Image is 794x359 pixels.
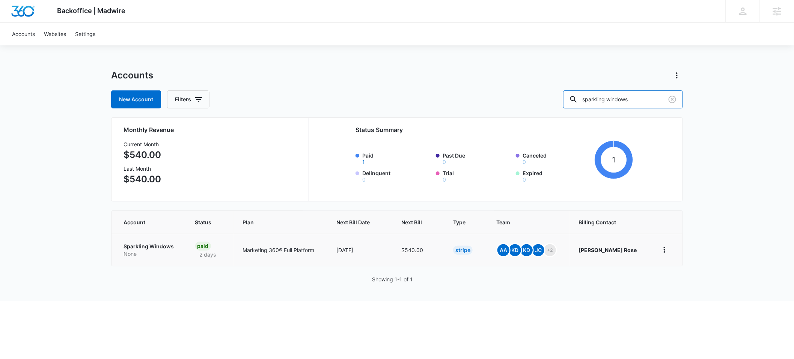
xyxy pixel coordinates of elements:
span: Plan [243,218,318,226]
span: Backoffice | Madwire [57,7,126,15]
a: Settings [71,23,100,45]
a: Accounts [8,23,39,45]
button: Clear [666,93,678,105]
p: None [124,250,177,258]
h1: Accounts [111,70,153,81]
span: Next Bill Date [336,218,373,226]
h3: Last Month [124,165,161,173]
label: Past Due [443,152,512,165]
h3: Current Month [124,140,161,148]
span: kD [521,244,533,256]
span: AA [497,244,509,256]
p: $540.00 [124,173,161,186]
span: Type [453,218,467,226]
div: Stripe [453,246,473,255]
button: Paid [362,159,365,165]
p: Marketing 360® Full Platform [243,246,318,254]
strong: [PERSON_NAME] Rose [579,247,637,253]
td: [DATE] [327,234,393,266]
h2: Monthly Revenue [124,125,300,134]
span: Status [195,218,214,226]
span: Billing Contact [579,218,640,226]
p: $540.00 [124,148,161,162]
span: JC [532,244,544,256]
p: 2 days [195,251,221,258]
button: Actions [671,69,683,81]
label: Trial [443,169,512,182]
p: Sparkling Windows [124,243,177,250]
td: $540.00 [392,234,444,266]
div: Paid [195,242,211,251]
label: Paid [362,152,431,165]
span: Next Bill [401,218,424,226]
p: Showing 1-1 of 1 [372,275,413,283]
span: Team [496,218,550,226]
button: home [658,244,670,256]
label: Canceled [523,152,592,165]
a: Sparkling WindowsNone [124,243,177,257]
tspan: 1 [612,155,615,164]
a: New Account [111,90,161,108]
label: Expired [523,169,592,182]
h2: Status Summary [356,125,633,134]
span: Account [124,218,166,226]
a: Websites [39,23,71,45]
button: Filters [167,90,209,108]
span: KD [509,244,521,256]
input: Search [563,90,683,108]
label: Delinquent [362,169,431,182]
span: +2 [544,244,556,256]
